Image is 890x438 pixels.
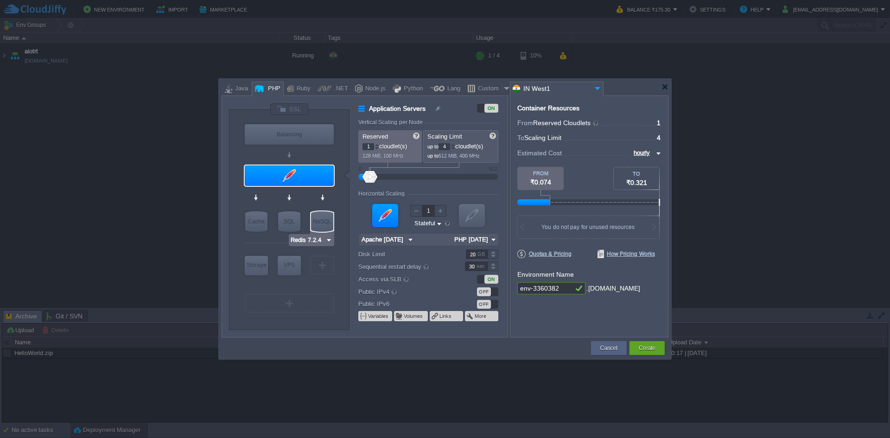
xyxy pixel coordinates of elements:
[598,250,655,258] span: How Pricing Works
[245,165,334,186] div: Application Servers
[517,105,579,112] div: Container Resources
[362,153,404,159] span: 128 MiB, 100 MHz
[311,211,333,232] div: NoSQL Databases
[477,287,491,296] div: OFF
[245,256,268,275] div: Storage Containers
[517,271,574,278] label: Environment Name
[311,211,333,232] div: NoSQL
[657,119,661,127] span: 1
[245,124,334,145] div: Balancing
[265,82,280,96] div: PHP
[626,179,647,186] span: ₹0.321
[331,82,348,96] div: .NET
[294,82,311,96] div: Ruby
[245,211,267,232] div: Cache
[359,166,362,171] div: 0
[439,153,480,159] span: 512 MiB, 400 MHz
[484,275,498,284] div: ON
[362,140,419,150] p: cloudlet(s)
[657,134,661,141] span: 4
[358,119,425,126] div: Vertical Scaling per Node
[358,274,452,284] label: Access via SLB
[401,82,423,96] div: Python
[245,294,334,312] div: Create New Layer
[358,299,452,309] label: Public IPv6
[358,190,407,197] div: Horizontal Scaling
[517,148,562,158] span: Estimated Cost
[484,104,498,113] div: ON
[475,312,487,320] button: More
[427,144,439,149] span: up to
[427,133,462,140] span: Scaling Limit
[477,300,491,309] div: OFF
[489,166,497,171] div: 512
[278,211,300,232] div: SQL Databases
[445,82,460,96] div: Lang
[517,171,564,176] div: FROM
[362,82,386,96] div: Node.js
[517,119,533,127] span: From
[278,256,301,275] div: Elastic VPS
[245,124,334,145] div: Load Balancer
[358,249,452,259] label: Disk Limit
[404,312,424,320] button: Volumes
[278,211,300,232] div: SQL
[368,312,389,320] button: Variables
[639,343,655,353] button: Create
[477,262,487,271] div: sec
[232,82,248,96] div: Java
[358,286,452,297] label: Public IPv4
[600,343,617,353] button: Cancel
[533,119,599,127] span: Reserved Cloudlets
[427,140,495,150] p: cloudlet(s)
[358,261,452,272] label: Sequential restart delay
[524,134,561,141] span: Scaling Limit
[517,134,524,141] span: To
[427,153,439,159] span: up to
[614,171,659,177] div: TO
[586,282,640,295] div: .[DOMAIN_NAME]
[530,178,551,186] span: ₹0.074
[311,256,334,274] div: Create New Layer
[517,250,572,258] span: Quotas & Pricing
[362,133,388,140] span: Reserved
[477,250,487,259] div: GB
[278,256,301,274] div: VPS
[245,256,268,274] div: Storage
[439,312,452,320] button: Links
[475,82,502,96] div: Custom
